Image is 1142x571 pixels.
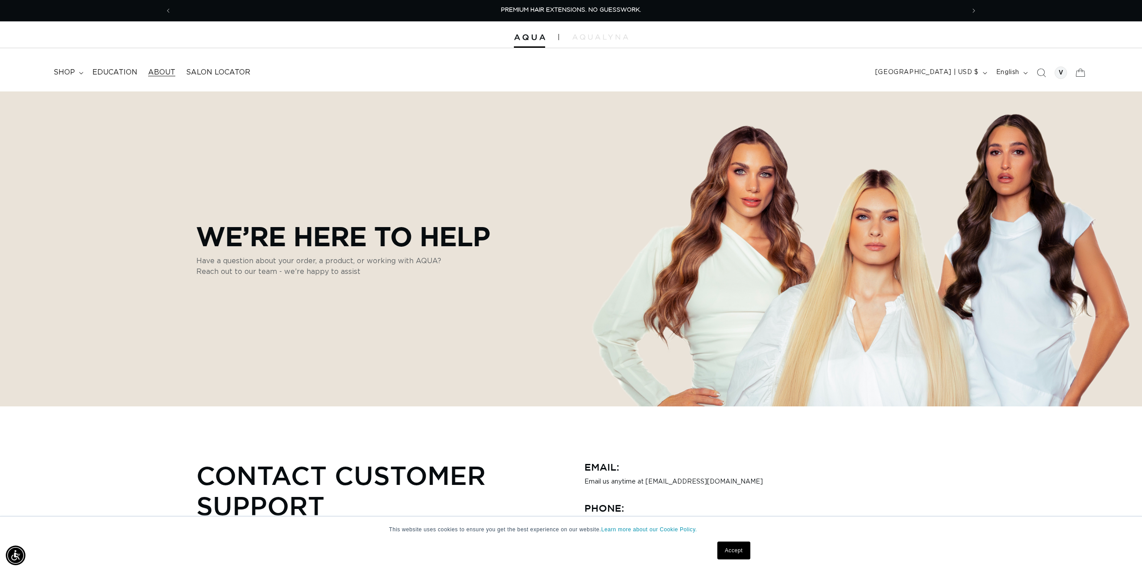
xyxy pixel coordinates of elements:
span: English [996,68,1019,77]
a: Education [87,62,143,83]
a: Accept [717,542,750,559]
span: shop [54,68,75,77]
summary: shop [48,62,87,83]
iframe: Chat Widget [1097,528,1142,571]
button: Previous announcement [158,2,178,19]
div: Accessibility Menu [6,546,25,565]
a: Learn more about our Cookie Policy. [601,526,697,533]
h3: Email: [584,460,946,474]
p: Email us anytime at [EMAIL_ADDRESS][DOMAIN_NAME] [584,478,946,486]
p: This website uses cookies to ensure you get the best experience on our website. [389,525,753,534]
p: We’re Here to Help [196,221,490,251]
h2: Contact Customer Support [196,460,558,521]
h3: Phone: [584,501,946,515]
a: Salon Locator [181,62,256,83]
span: Salon Locator [186,68,250,77]
button: English [991,64,1031,81]
span: About [148,68,175,77]
button: Next announcement [964,2,984,19]
span: Education [92,68,137,77]
p: Have a question about your order, a product, or working with AQUA? Reach out to our team - we’re ... [196,256,455,277]
span: PREMIUM HAIR EXTENSIONS. NO GUESSWORK. [501,7,641,13]
button: [GEOGRAPHIC_DATA] | USD $ [870,64,991,81]
span: [GEOGRAPHIC_DATA] | USD $ [875,68,979,77]
summary: Search [1031,63,1051,83]
img: Aqua Hair Extensions [514,34,545,41]
a: About [143,62,181,83]
img: aqualyna.com [572,34,628,40]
